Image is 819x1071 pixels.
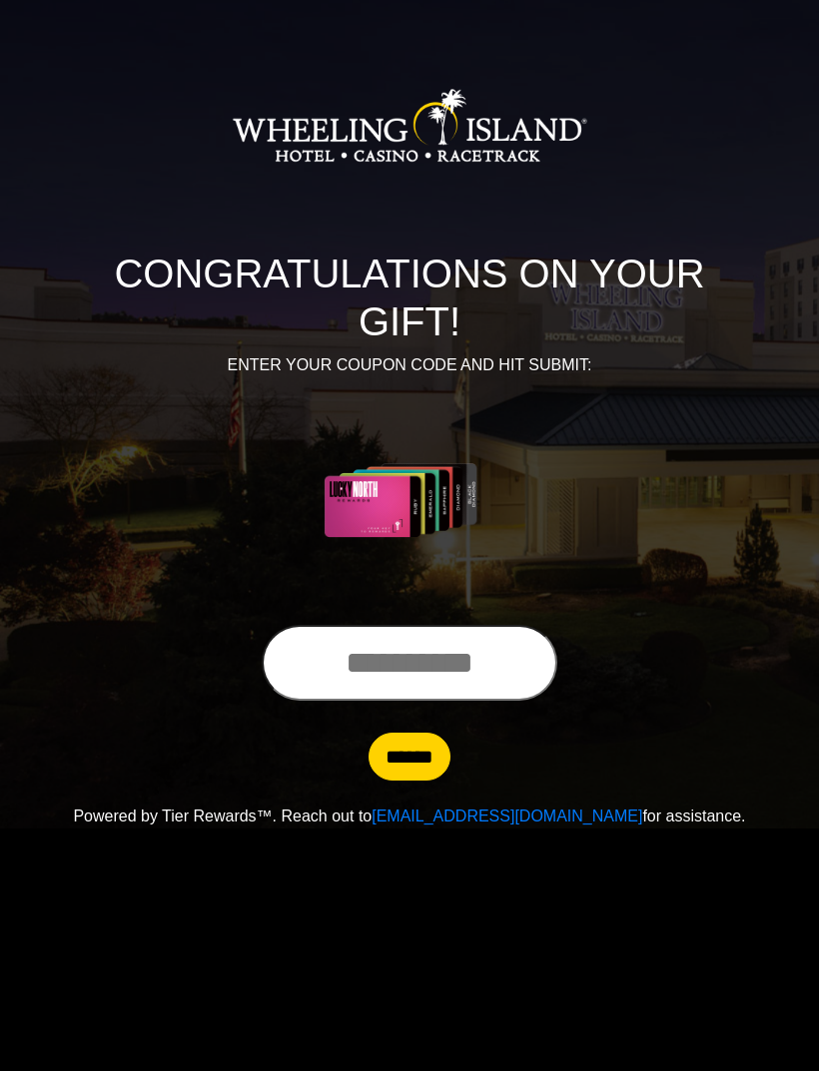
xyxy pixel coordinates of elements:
h1: CONGRATULATIONS ON YOUR GIFT! [65,250,754,345]
img: Logo [232,26,587,226]
a: [EMAIL_ADDRESS][DOMAIN_NAME] [372,807,642,824]
p: ENTER YOUR COUPON CODE AND HIT SUBMIT: [65,353,754,377]
span: Powered by Tier Rewards™. Reach out to for assistance. [73,807,745,824]
img: Center Image [277,401,543,601]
